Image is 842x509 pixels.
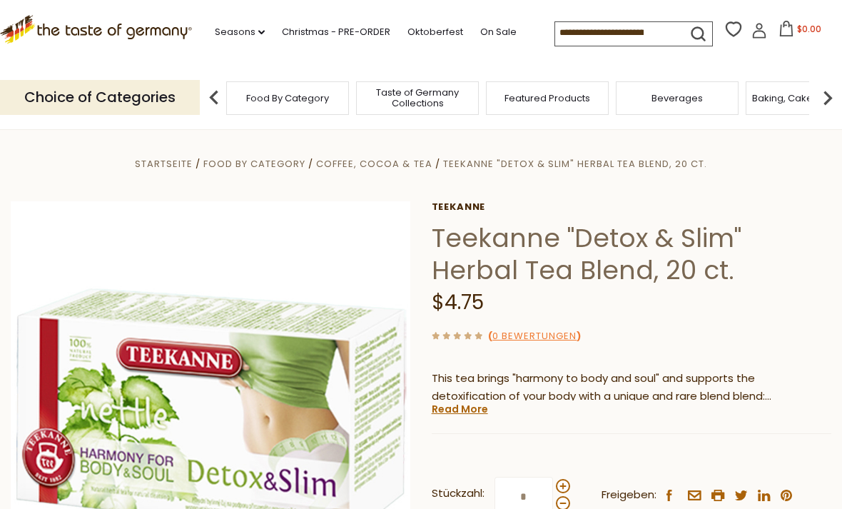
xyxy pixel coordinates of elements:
strong: Stückzahl: [432,485,485,503]
span: Freigeben: [602,486,656,504]
img: next arrow [813,84,842,112]
span: $0.00 [797,23,821,35]
a: Teekanne "Detox & Slim" Herbal Tea Blend, 20 ct. [443,157,707,171]
a: 0 Bewertungen [492,329,577,344]
a: Read More [432,402,488,416]
a: Food By Category [246,93,329,104]
a: On Sale [480,24,517,40]
a: Food By Category [203,157,305,171]
a: Taste of Germany Collections [360,87,475,109]
a: Oktoberfest [407,24,463,40]
img: previous arrow [200,84,228,112]
p: This tea brings "harmony to body and soul" and supports the detoxification of your body with a un... [432,370,831,405]
a: Seasons [215,24,265,40]
h1: Teekanne "Detox & Slim" Herbal Tea Blend, 20 ct. [432,222,831,286]
a: Startseite [135,157,193,171]
a: Coffee, Cocoa & Tea [316,157,432,171]
span: $4.75 [432,288,484,316]
a: Featured Products [504,93,590,104]
a: Christmas - PRE-ORDER [282,24,390,40]
button: $0.00 [770,21,831,42]
a: Beverages [651,93,703,104]
span: ( ) [488,329,581,343]
a: Teekanne [432,201,831,213]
